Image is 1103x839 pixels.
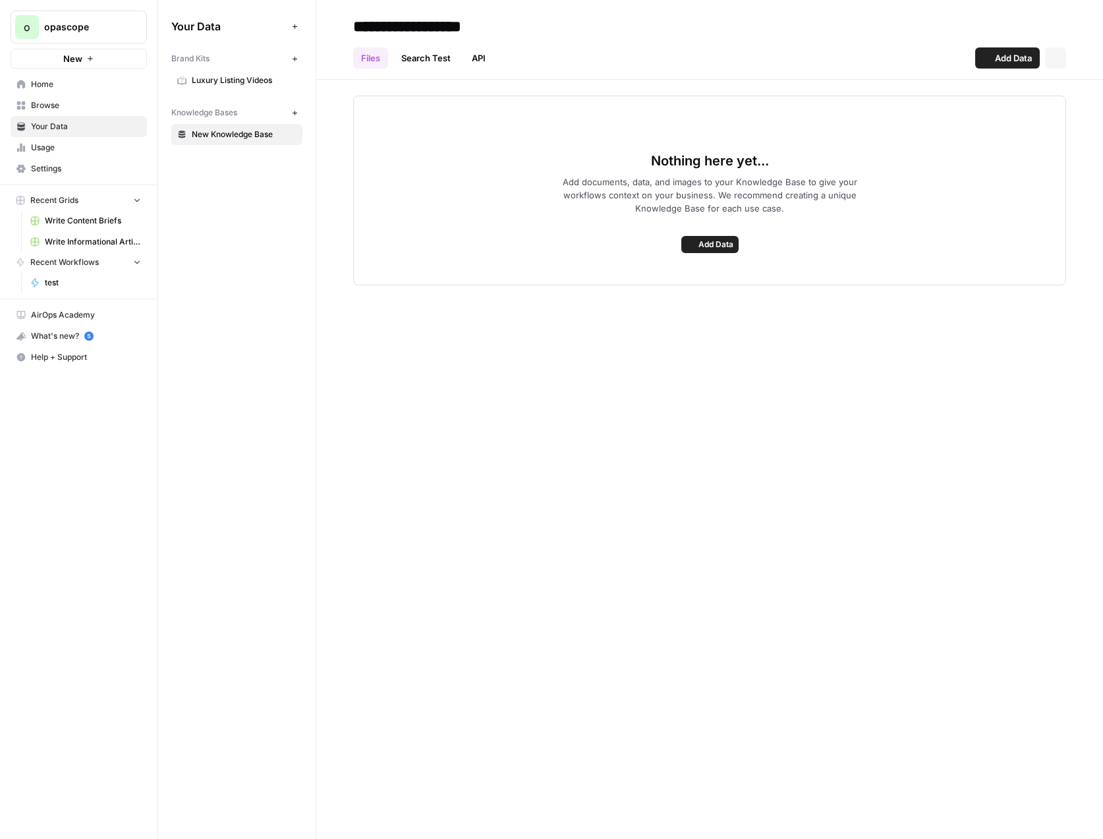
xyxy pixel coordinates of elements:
span: test [45,277,141,289]
a: Your Data [11,116,147,137]
a: 5 [84,332,94,341]
span: Nothing here yet... [651,152,769,170]
a: New Knowledge Base [171,124,302,145]
button: Recent Workflows [11,252,147,272]
button: Workspace: opascope [11,11,147,43]
span: AirOps Academy [31,309,141,321]
span: Write Content Briefs [45,215,141,227]
button: Add Data [975,47,1040,69]
span: New Knowledge Base [192,129,297,140]
a: Settings [11,158,147,179]
button: Add Data [681,236,739,253]
button: Recent Grids [11,190,147,210]
a: test [24,272,147,293]
span: Recent Grids [30,194,78,206]
a: API [464,47,494,69]
span: Write Informational Article [45,236,141,248]
span: Add Data [698,239,733,250]
a: Write Informational Article [24,231,147,252]
span: Knowledge Bases [171,107,237,119]
a: Write Content Briefs [24,210,147,231]
span: Your Data [171,18,287,34]
span: Brand Kits [171,53,210,65]
span: Home [31,78,141,90]
text: 5 [87,333,90,339]
a: Files [353,47,388,69]
span: opascope [44,20,124,34]
span: Add documents, data, and images to your Knowledge Base to give your workflows context on your bus... [541,175,878,215]
span: New [63,52,82,65]
span: Add Data [995,51,1032,65]
button: Help + Support [11,347,147,368]
a: AirOps Academy [11,304,147,326]
span: Browse [31,100,141,111]
div: What's new? [11,326,146,346]
a: Home [11,74,147,95]
span: Help + Support [31,351,141,363]
span: Usage [31,142,141,154]
span: Your Data [31,121,141,132]
span: o [24,19,30,35]
span: Luxury Listing Videos [192,74,297,86]
span: Settings [31,163,141,175]
button: What's new? 5 [11,326,147,347]
a: Luxury Listing Videos [171,70,302,91]
button: New [11,49,147,69]
a: Usage [11,137,147,158]
span: Recent Workflows [30,256,99,268]
a: Search Test [393,47,459,69]
a: Browse [11,95,147,116]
